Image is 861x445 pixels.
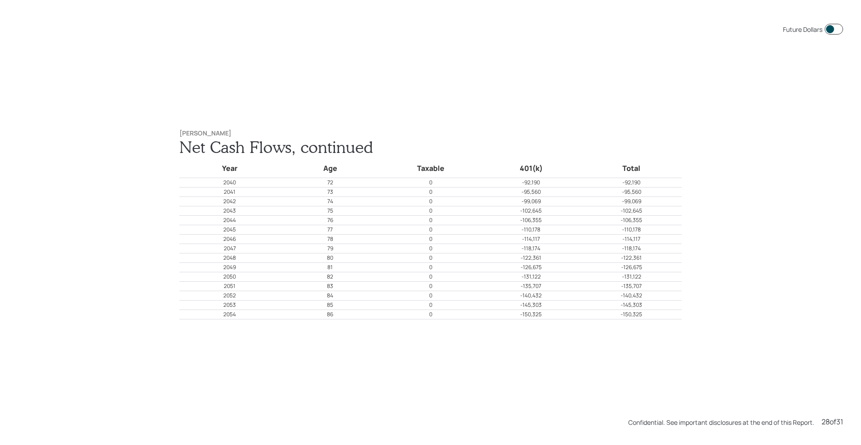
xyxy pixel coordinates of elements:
[180,310,279,318] p: 2054
[280,254,380,262] p: 80
[582,216,681,224] p: -106,355
[381,263,480,271] p: 0
[582,282,681,290] p: -135,707
[582,179,681,187] p: -92,190
[180,207,279,215] p: 2043
[180,197,279,205] p: 2042
[280,263,380,271] p: 81
[280,188,380,196] p: 73
[280,197,380,205] p: 74
[381,235,480,243] p: 0
[822,416,843,427] div: 28 of 31
[481,216,581,224] p: -106,355
[582,292,681,300] p: -140,432
[481,282,581,290] p: -135,707
[582,207,681,215] p: -102,645
[481,244,581,253] p: -118,174
[582,254,681,262] p: -122,361
[483,163,579,175] h5: 401(k)
[783,25,822,34] div: Future Dollars
[280,310,380,318] p: 86
[582,226,681,234] p: -110,178
[180,226,279,234] p: 2045
[381,207,480,215] p: 0
[481,179,581,187] p: -92,190
[481,310,581,318] p: -150,325
[381,310,480,318] p: 0
[381,188,480,196] p: 0
[481,301,581,309] p: -145,303
[481,263,581,271] p: -126,675
[381,254,480,262] p: 0
[381,179,480,187] p: 0
[583,163,680,175] h5: Total
[582,188,681,196] p: -95,560
[280,235,380,243] p: 78
[280,226,380,234] p: 77
[179,130,682,137] h6: [PERSON_NAME]
[280,292,380,300] p: 84
[381,282,480,290] p: 0
[381,292,480,300] p: 0
[180,216,279,224] p: 2044
[582,310,681,318] p: -150,325
[280,301,380,309] p: 85
[180,292,279,300] p: 2052
[282,163,378,175] h5: Age
[180,301,279,309] p: 2053
[481,273,581,281] p: -131,122
[381,226,480,234] p: 0
[280,179,380,187] p: 72
[481,197,581,205] p: -99,069
[280,207,380,215] p: 75
[180,235,279,243] p: 2046
[180,273,279,281] p: 2050
[582,235,681,243] p: -114,117
[381,197,480,205] p: 0
[382,163,479,175] h5: Taxable
[280,282,380,290] p: 83
[381,244,480,253] p: 0
[628,418,814,427] div: Confidential. See important disclosures at the end of this Report.
[181,163,278,175] h5: Year
[280,273,380,281] p: 82
[481,235,581,243] p: -114,117
[179,137,682,157] h1: Net Cash Flows, continued
[180,282,279,290] p: 2051
[180,254,279,262] p: 2048
[582,244,681,253] p: -118,174
[582,301,681,309] p: -145,303
[381,301,480,309] p: 0
[381,216,480,224] p: 0
[481,188,581,196] p: -95,560
[582,197,681,205] p: -99,069
[481,292,581,300] p: -140,432
[481,254,581,262] p: -122,361
[582,263,681,271] p: -126,675
[280,216,380,224] p: 76
[180,263,279,271] p: 2049
[481,207,581,215] p: -102,645
[481,226,581,234] p: -110,178
[180,244,279,253] p: 2047
[280,244,380,253] p: 79
[381,273,480,281] p: 0
[180,188,279,196] p: 2041
[582,273,681,281] p: -131,122
[180,179,279,187] p: 2040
